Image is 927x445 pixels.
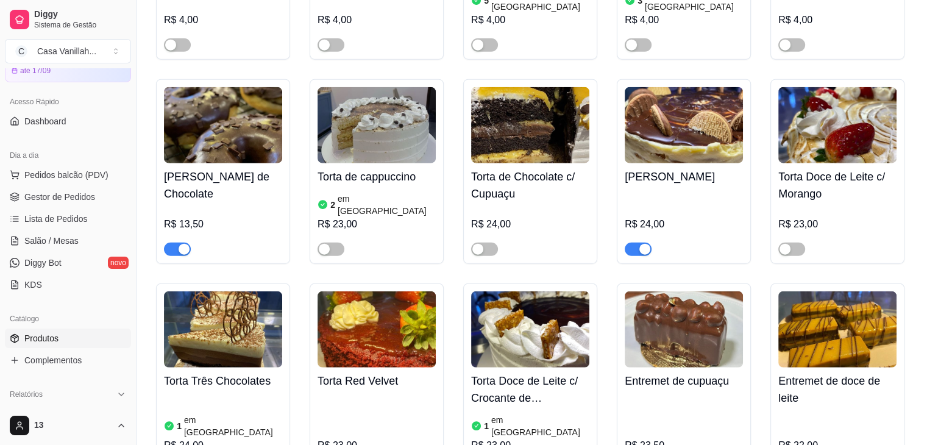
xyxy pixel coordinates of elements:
a: Diggy Botnovo [5,253,131,272]
img: product-image [164,87,282,163]
button: Pedidos balcão (PDV) [5,165,131,185]
img: product-image [778,87,897,163]
h4: Entremet de doce de leite [778,372,897,407]
img: product-image [778,291,897,368]
a: Relatórios de vendas [5,404,131,424]
h4: Torta Red Velvet [318,372,436,390]
span: Salão / Mesas [24,235,79,247]
h4: Torta Três Chocolates [164,372,282,390]
a: Complementos [5,351,131,370]
span: Dashboard [24,115,66,127]
img: product-image [471,87,589,163]
span: Pedidos balcão (PDV) [24,169,108,181]
span: Lista de Pedidos [24,213,88,225]
span: Gestor de Pedidos [24,191,95,203]
a: Gestor de Pedidos [5,187,131,207]
article: 1 [484,420,489,432]
button: Select a team [5,39,131,63]
h4: Torta Doce de Leite c/ Morango [778,168,897,202]
a: DiggySistema de Gestão [5,5,131,34]
span: Produtos [24,332,59,344]
span: C [15,45,27,57]
a: Salão / Mesas [5,231,131,251]
article: 2 [330,199,335,211]
span: Diggy [34,9,126,20]
article: em [GEOGRAPHIC_DATA] [338,193,436,217]
h4: [PERSON_NAME] de Chocolate [164,168,282,202]
div: Catálogo [5,309,131,329]
article: em [GEOGRAPHIC_DATA] [184,414,282,438]
h4: Torta de Chocolate c/ Cupuaçu [471,168,589,202]
a: Produtos [5,329,131,348]
div: Dia a dia [5,146,131,165]
span: Complementos [24,354,82,366]
div: Casa Vanillah ... [37,45,96,57]
a: KDS [5,275,131,294]
div: R$ 23,00 [318,217,436,232]
div: R$ 13,50 [164,217,282,232]
div: Acesso Rápido [5,92,131,112]
img: product-image [318,87,436,163]
div: R$ 24,00 [471,217,589,232]
a: Dashboard [5,112,131,131]
div: R$ 4,00 [625,13,743,27]
div: R$ 4,00 [164,13,282,27]
div: R$ 23,00 [778,217,897,232]
div: R$ 24,00 [625,217,743,232]
span: 13 [34,420,112,431]
span: Sistema de Gestão [34,20,126,30]
h4: Torta de cappuccino [318,168,436,185]
span: Diggy Bot [24,257,62,269]
button: 13 [5,411,131,440]
div: R$ 4,00 [778,13,897,27]
img: product-image [164,291,282,368]
img: product-image [471,291,589,368]
span: KDS [24,279,42,291]
img: product-image [625,291,743,368]
img: product-image [318,291,436,368]
h4: Entremet de cupuaçu [625,372,743,390]
div: R$ 4,00 [318,13,436,27]
img: product-image [625,87,743,163]
div: R$ 4,00 [471,13,589,27]
span: Relatórios [10,390,43,399]
article: 1 [177,420,182,432]
a: Lista de Pedidos [5,209,131,229]
h4: Torta Doce de Leite c/ Crocante de [PERSON_NAME] [471,372,589,407]
article: em [GEOGRAPHIC_DATA] [491,414,589,438]
article: até 17/09 [20,66,51,76]
h4: [PERSON_NAME] [625,168,743,185]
